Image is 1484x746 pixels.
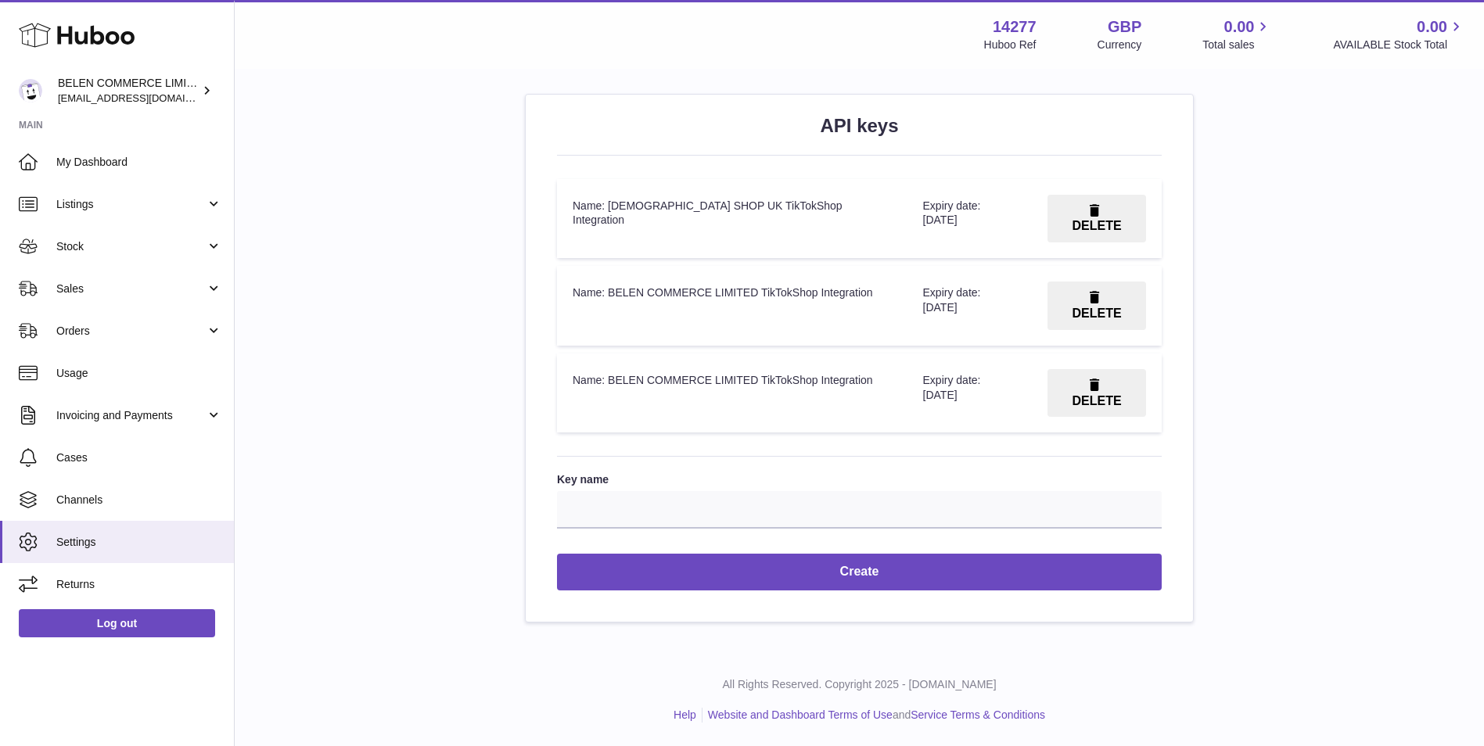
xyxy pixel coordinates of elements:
[1098,38,1142,52] div: Currency
[1333,16,1465,52] a: 0.00 AVAILABLE Stock Total
[1047,195,1146,243] button: DELETE
[56,450,222,465] span: Cases
[56,197,206,212] span: Listings
[1073,307,1122,320] span: DELETE
[56,155,222,170] span: My Dashboard
[19,79,42,102] img: internalAdmin-14277@internal.huboo.com
[1417,16,1447,38] span: 0.00
[1047,369,1146,418] button: DELETE
[56,366,222,381] span: Usage
[56,282,206,296] span: Sales
[58,76,199,106] div: BELEN COMMERCE LIMITED
[1108,16,1141,38] strong: GBP
[984,38,1037,52] div: Huboo Ref
[557,554,1162,590] button: Create
[702,708,1045,723] li: and
[708,708,893,721] a: Website and Dashboard Terms of Use
[557,353,907,433] td: Name: BELEN COMMERCE LIMITED TikTokShop Integration
[56,577,222,592] span: Returns
[1333,38,1465,52] span: AVAILABLE Stock Total
[557,266,907,346] td: Name: BELEN COMMERCE LIMITED TikTokShop Integration
[1047,282,1146,330] button: DELETE
[56,239,206,254] span: Stock
[1073,219,1122,232] span: DELETE
[19,609,215,637] a: Log out
[58,91,230,104] span: [EMAIL_ADDRESS][DOMAIN_NAME]
[1073,394,1122,407] span: DELETE
[557,113,1162,138] h2: API keys
[247,677,1471,692] p: All Rights Reserved. Copyright 2025 - [DOMAIN_NAME]
[907,266,1033,346] td: Expiry date: [DATE]
[557,472,1162,487] label: Key name
[56,535,222,550] span: Settings
[557,179,907,259] td: Name: [DEMOGRAPHIC_DATA] SHOP UK TikTokShop Integration
[674,708,696,721] a: Help
[911,708,1045,721] a: Service Terms & Conditions
[1202,16,1272,52] a: 0.00 Total sales
[907,179,1033,259] td: Expiry date: [DATE]
[993,16,1037,38] strong: 14277
[1202,38,1272,52] span: Total sales
[56,493,222,507] span: Channels
[1224,16,1255,38] span: 0.00
[56,408,206,423] span: Invoicing and Payments
[56,324,206,339] span: Orders
[907,353,1033,433] td: Expiry date: [DATE]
